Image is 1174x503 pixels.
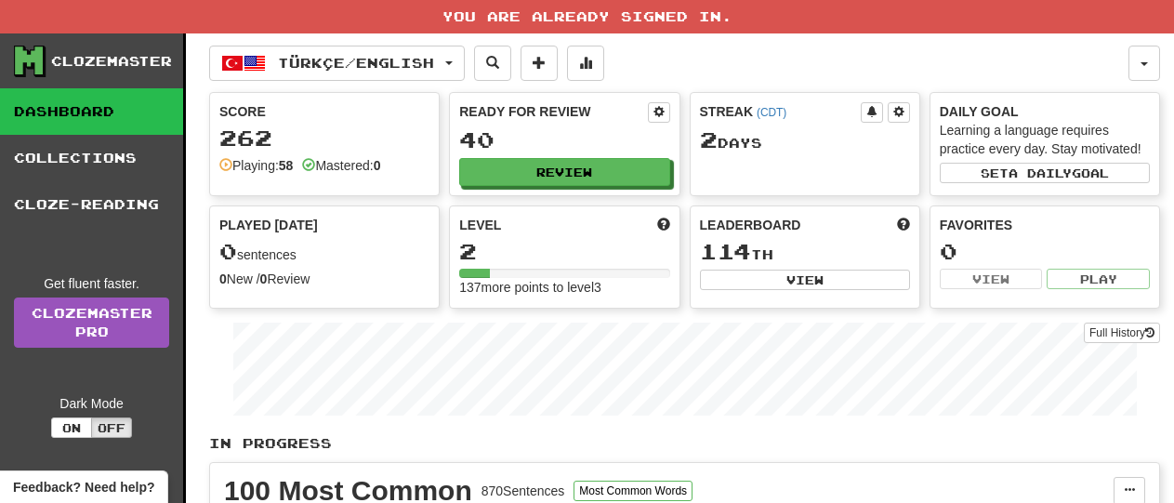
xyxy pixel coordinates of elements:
div: 870 Sentences [481,482,565,500]
button: Search sentences [474,46,511,81]
button: Add sentence to collection [521,46,558,81]
span: Türkçe / English [278,55,434,71]
button: View [700,270,910,290]
span: a daily [1009,166,1072,179]
div: Mastered: [302,156,380,175]
div: 40 [459,128,669,152]
button: Seta dailygoal [940,163,1150,183]
button: Off [91,417,132,438]
button: On [51,417,92,438]
div: Score [219,102,429,121]
button: Most Common Words [574,481,693,501]
div: sentences [219,240,429,264]
div: Favorites [940,216,1150,234]
div: 0 [940,240,1150,263]
p: In Progress [209,434,1160,453]
a: ClozemasterPro [14,298,169,348]
strong: 0 [260,271,268,286]
span: Score more points to level up [657,216,670,234]
div: Daily Goal [940,102,1150,121]
div: Ready for Review [459,102,647,121]
button: More stats [567,46,604,81]
span: 2 [700,126,718,152]
span: This week in points, UTC [897,216,910,234]
span: Leaderboard [700,216,801,234]
a: (CDT) [757,106,786,119]
strong: 58 [279,158,294,173]
div: 137 more points to level 3 [459,278,669,297]
div: Day s [700,128,910,152]
button: Play [1047,269,1150,289]
div: Clozemaster [51,52,172,71]
div: th [700,240,910,264]
button: Full History [1084,323,1160,343]
strong: 0 [374,158,381,173]
span: Level [459,216,501,234]
span: 114 [700,238,751,264]
div: Learning a language requires practice every day. Stay motivated! [940,121,1150,158]
span: 0 [219,238,237,264]
span: Played [DATE] [219,216,318,234]
div: Playing: [219,156,293,175]
div: New / Review [219,270,429,288]
div: Streak [700,102,861,121]
div: Dark Mode [14,394,169,413]
button: Türkçe/English [209,46,465,81]
div: 262 [219,126,429,150]
div: Get fluent faster. [14,274,169,293]
button: Review [459,158,669,186]
button: View [940,269,1043,289]
strong: 0 [219,271,227,286]
div: 2 [459,240,669,263]
span: Open feedback widget [13,478,154,496]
